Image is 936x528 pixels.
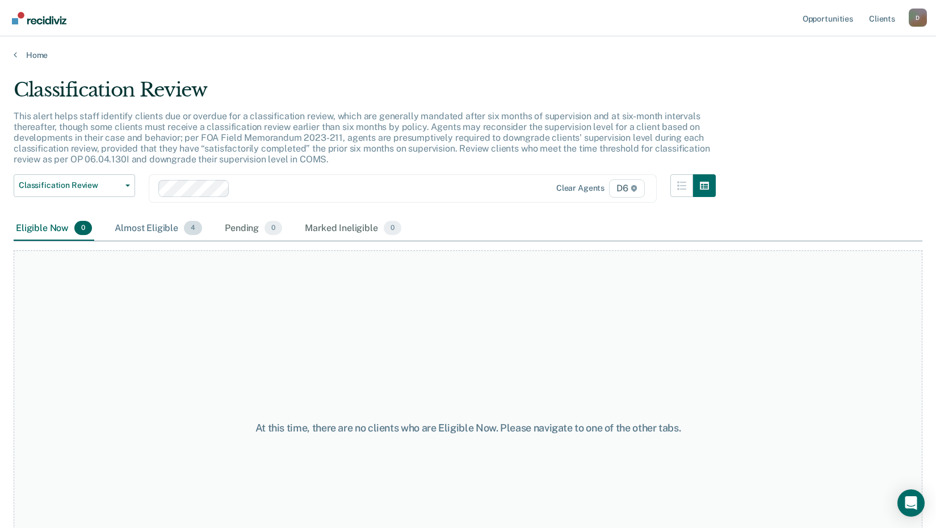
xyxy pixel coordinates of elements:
[19,181,121,190] span: Classification Review
[12,12,66,24] img: Recidiviz
[909,9,927,27] div: D
[265,221,282,236] span: 0
[14,111,710,165] p: This alert helps staff identify clients due or overdue for a classification review, which are gen...
[556,183,605,193] div: Clear agents
[384,221,401,236] span: 0
[897,489,925,517] div: Open Intercom Messenger
[223,216,284,241] div: Pending0
[112,216,204,241] div: Almost Eligible4
[14,50,922,60] a: Home
[74,221,92,236] span: 0
[609,179,645,198] span: D6
[241,422,695,434] div: At this time, there are no clients who are Eligible Now. Please navigate to one of the other tabs.
[14,174,135,197] button: Classification Review
[909,9,927,27] button: Profile dropdown button
[303,216,404,241] div: Marked Ineligible0
[14,216,94,241] div: Eligible Now0
[14,78,716,111] div: Classification Review
[184,221,202,236] span: 4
